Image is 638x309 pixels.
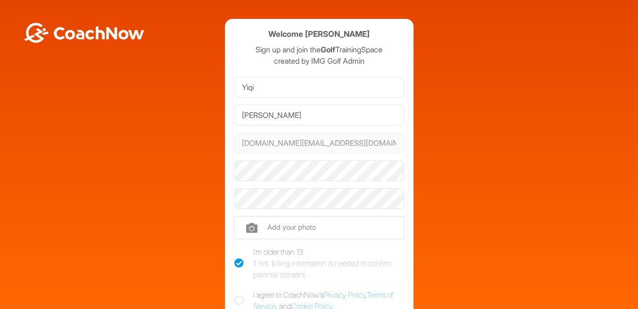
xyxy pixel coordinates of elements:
[253,246,404,280] div: I'm older than 13
[234,44,404,55] p: Sign up and join the TrainingSpace
[253,258,404,280] div: If not, billing information is needed to confirm parental consent.
[234,133,404,153] input: Email
[234,105,404,125] input: Last Name
[23,23,145,43] img: BwLJSsUCoWCh5upNqxVrqldRgqLPVwmV24tXu5FoVAoFEpwwqQ3VIfuoInZCoVCoTD4vwADAC3ZFMkVEQFDAAAAAElFTkSuQmCC
[323,290,366,300] a: Privacy Policy
[268,28,370,40] h4: Welcome [PERSON_NAME]
[234,55,404,67] p: created by IMG Golf Admin
[234,77,404,98] input: First Name
[321,45,335,54] strong: Golf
